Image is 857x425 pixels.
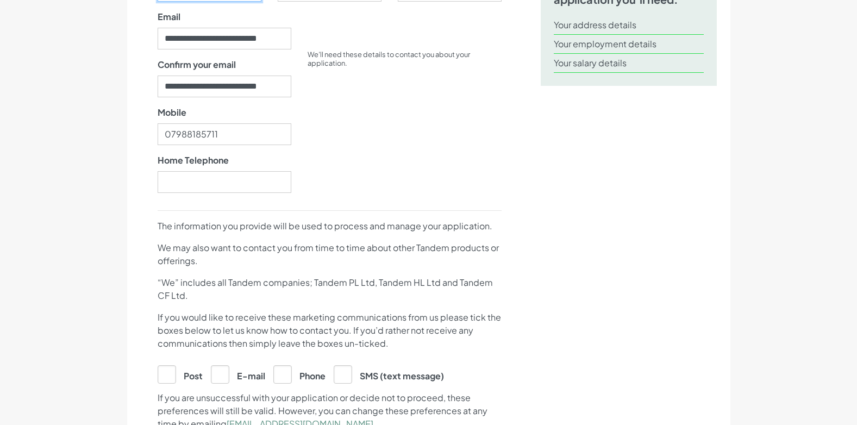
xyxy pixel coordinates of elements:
[158,276,502,302] p: “We” includes all Tandem companies; Tandem PL Ltd, Tandem HL Ltd and Tandem CF Ltd.
[158,58,236,71] label: Confirm your email
[554,54,704,73] li: Your salary details
[308,50,470,67] small: We’ll need these details to contact you about your application.
[554,16,704,35] li: Your address details
[273,365,326,383] label: Phone
[158,311,502,350] p: If you would like to receive these marketing communications from us please tick the boxes below t...
[158,220,502,233] p: The information you provide will be used to process and manage your application.
[158,10,180,23] label: Email
[158,106,186,119] label: Mobile
[158,154,229,167] label: Home Telephone
[158,241,502,267] p: We may also want to contact you from time to time about other Tandem products or offerings.
[334,365,444,383] label: SMS (text message)
[554,35,704,54] li: Your employment details
[211,365,265,383] label: E-mail
[158,365,203,383] label: Post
